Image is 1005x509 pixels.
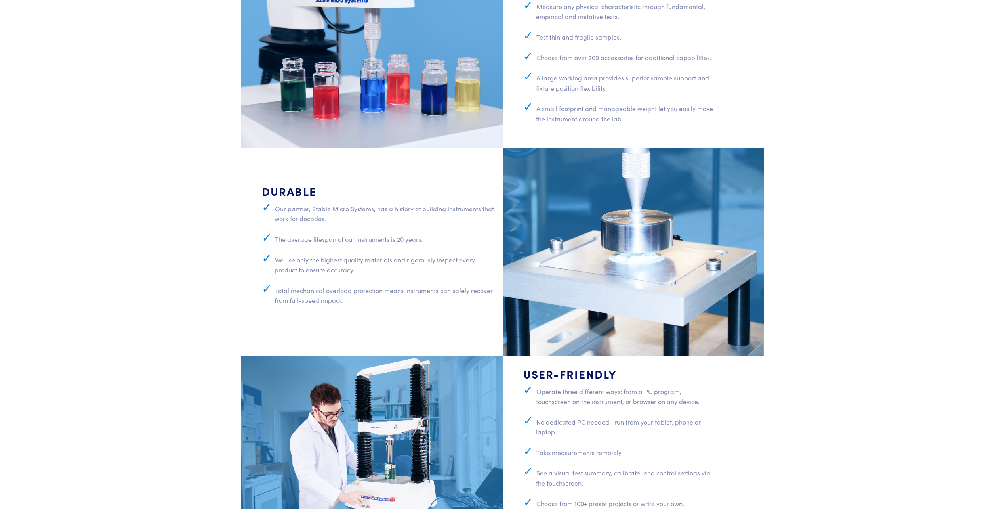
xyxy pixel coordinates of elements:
[536,465,716,496] li: See a visual test summary, calibrate, and control settings via the touchscreen.
[275,232,498,253] li: The average lifespan of our instruments is 20 years.
[275,201,498,232] li: Our partner, Stable Micro Systems, has a history of building instruments that work for decades.
[275,253,498,283] li: We use only the highest quality materials and rigorously inspect every product to ensure accuracy.
[507,367,716,381] h4: User-friendly
[536,50,716,71] li: Choose from over 200 accessories for additional capabilities.
[536,30,716,50] li: Test thin and fragile samples.
[275,283,498,314] li: Total mechanical overload protection means instruments can safely recover from full-speed impact.
[536,415,716,445] li: No dedicated PC needed—run from your tablet, phone or laptop.
[536,384,716,415] li: Operate three different ways: from a PC program, touchscreen on the instrument, or browser on any...
[503,148,764,356] img: ttc-difference-2.jpg
[536,71,716,101] li: A large working area provides superior sample support and fixture position flexibility.
[246,185,498,198] h4: Durable
[536,445,716,466] li: Take measurements remotely.
[536,101,716,132] li: A small footprint and manageable weight let you easily move the instrument around the lab.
